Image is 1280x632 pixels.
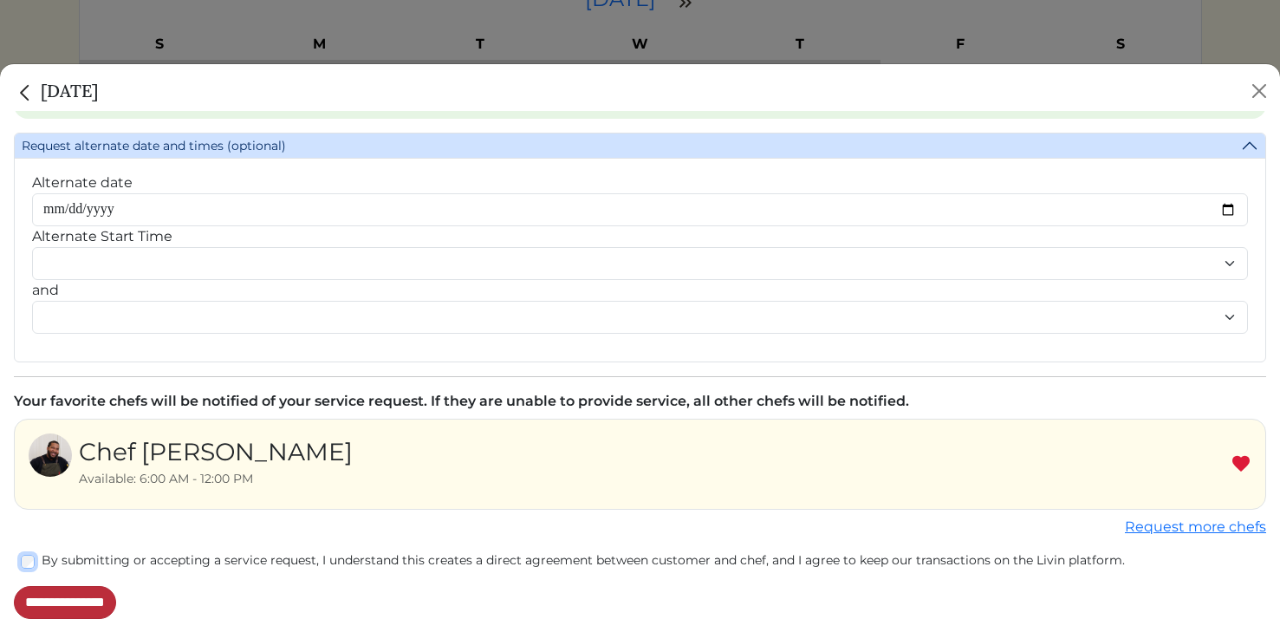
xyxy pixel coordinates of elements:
[32,173,133,193] label: Alternate date
[14,81,36,104] img: back_caret-0738dc900bf9763b5e5a40894073b948e17d9601fd527fca9689b06ce300169f.svg
[29,433,353,495] a: Chef [PERSON_NAME] Available: 6:00 AM - 12:00 PM
[14,80,41,101] a: Close
[14,78,98,104] h5: [DATE]
[29,433,72,477] img: b363a97832392503d274c6542510ec2d
[79,433,353,470] div: Chef [PERSON_NAME]
[1125,518,1266,535] a: Request more chefs
[32,226,172,247] label: Alternate Start Time
[1231,453,1251,474] img: Remove Favorite chef
[22,137,286,155] span: Request alternate date and times (optional)
[15,134,1265,159] button: Request alternate date and times (optional)
[79,470,353,488] div: Available: 6:00 AM - 12:00 PM
[42,551,1266,570] label: By submitting or accepting a service request, I understand this creates a direct agreement betwee...
[14,391,1266,412] div: Your favorite chefs will be notified of your service request. If they are unable to provide servi...
[1245,77,1273,105] button: Close
[32,280,59,301] label: and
